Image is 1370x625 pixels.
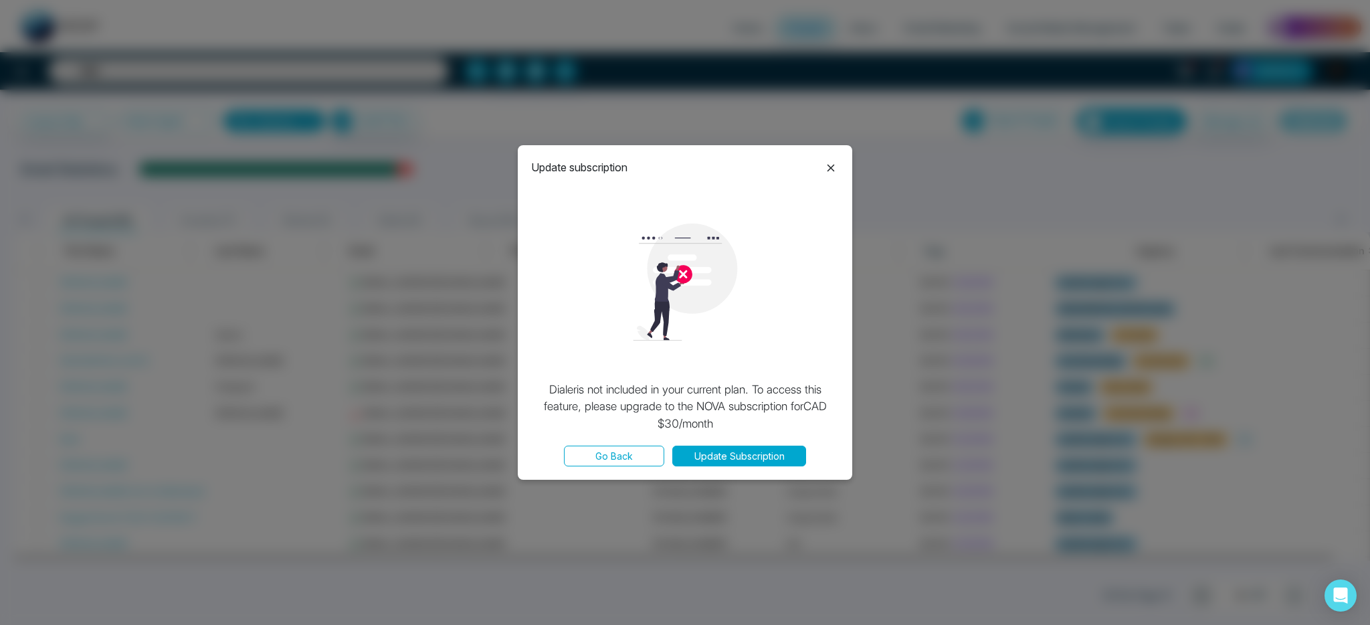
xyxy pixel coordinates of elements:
[564,446,664,466] button: Go Back
[1325,579,1357,612] div: Open Intercom Messenger
[531,159,627,175] p: Update subscription
[627,224,744,341] img: loading
[531,381,839,433] p: Dialer is not included in your current plan. To access this feature, please upgrade to the NOVA s...
[672,446,806,466] button: Update Subscription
